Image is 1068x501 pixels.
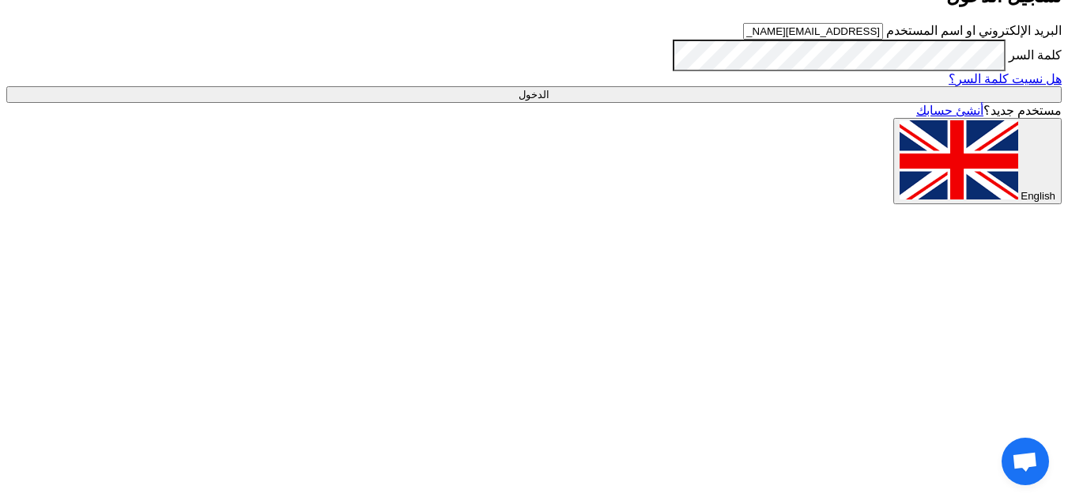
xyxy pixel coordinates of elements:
label: البريد الإلكتروني او اسم المستخدم [886,24,1062,37]
input: الدخول [6,86,1062,103]
input: أدخل بريد العمل الإلكتروني او اسم المستخدم الخاص بك ... [743,23,883,40]
span: English [1021,190,1055,202]
a: أنشئ حسابك [916,104,983,117]
div: مستخدم جديد؟ [6,103,1062,118]
a: Open chat [1002,438,1049,485]
a: هل نسيت كلمة السر؟ [949,72,1062,85]
button: English [893,118,1062,204]
img: en-US.png [900,120,1018,199]
label: كلمة السر [1009,48,1062,62]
